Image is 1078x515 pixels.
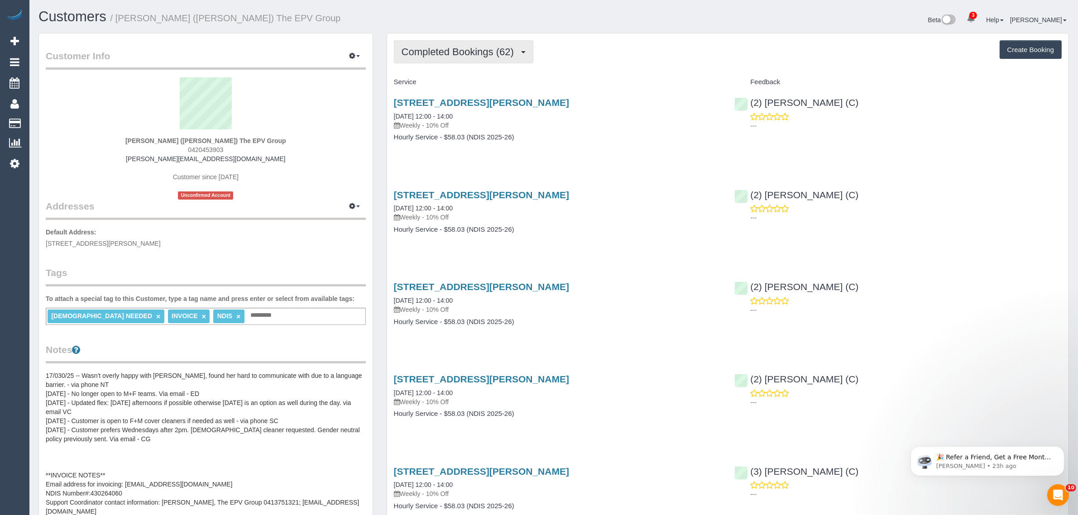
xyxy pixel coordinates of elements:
a: Help [986,16,1004,24]
a: (2) [PERSON_NAME] (C) [734,374,858,384]
span: [DEMOGRAPHIC_DATA] NEEDED [51,312,152,319]
a: [DATE] 12:00 - 14:00 [394,389,453,396]
h4: Hourly Service - $58.03 (NDIS 2025-26) [394,134,721,141]
span: INVOICE [172,312,198,319]
p: --- [750,305,1062,315]
a: [STREET_ADDRESS][PERSON_NAME] [394,97,569,108]
a: × [202,313,206,320]
img: New interface [941,14,956,26]
a: 3 [962,9,980,29]
a: [STREET_ADDRESS][PERSON_NAME] [394,190,569,200]
span: NDIS [217,312,232,319]
iframe: Intercom live chat [1047,484,1069,506]
button: Create Booking [1000,40,1062,59]
label: Default Address: [46,228,96,237]
p: Weekly - 10% Off [394,397,721,406]
span: 0420453903 [188,146,223,153]
span: 10 [1066,484,1076,491]
a: [PERSON_NAME] [1010,16,1067,24]
legend: Tags [46,266,366,286]
p: --- [750,398,1062,407]
a: [DATE] 12:00 - 14:00 [394,481,453,488]
a: [PERSON_NAME][EMAIL_ADDRESS][DOMAIN_NAME] [126,155,285,162]
a: (3) [PERSON_NAME] (C) [734,466,858,477]
p: Weekly - 10% Off [394,121,721,130]
legend: Notes [46,343,366,363]
span: Unconfirmed Account [178,191,233,199]
span: 3 [969,12,977,19]
span: Customer since [DATE] [173,173,239,181]
a: [STREET_ADDRESS][PERSON_NAME] [394,374,569,384]
img: Automaid Logo [5,9,24,22]
strong: [PERSON_NAME] ([PERSON_NAME]) The EPV Group [125,137,286,144]
button: Completed Bookings (62) [394,40,533,63]
span: [STREET_ADDRESS][PERSON_NAME] [46,240,161,247]
a: Beta [928,16,956,24]
h4: Feedback [734,78,1062,86]
small: / [PERSON_NAME] ([PERSON_NAME]) The EPV Group [110,13,341,23]
p: --- [750,121,1062,130]
label: To attach a special tag to this Customer, type a tag name and press enter or select from availabl... [46,294,355,303]
a: (2) [PERSON_NAME] (C) [734,281,858,292]
p: --- [750,490,1062,499]
p: Weekly - 10% Off [394,305,721,314]
h4: Hourly Service - $58.03 (NDIS 2025-26) [394,410,721,418]
h4: Service [394,78,721,86]
a: [DATE] 12:00 - 14:00 [394,113,453,120]
iframe: Intercom notifications message [897,427,1078,491]
a: [STREET_ADDRESS][PERSON_NAME] [394,466,569,477]
p: Weekly - 10% Off [394,213,721,222]
h4: Hourly Service - $58.03 (NDIS 2025-26) [394,226,721,234]
a: Customers [38,9,106,24]
h4: Hourly Service - $58.03 (NDIS 2025-26) [394,502,721,510]
a: × [236,313,240,320]
p: Weekly - 10% Off [394,489,721,498]
p: --- [750,213,1062,222]
a: [STREET_ADDRESS][PERSON_NAME] [394,281,569,292]
a: [DATE] 12:00 - 14:00 [394,297,453,304]
a: (2) [PERSON_NAME] (C) [734,190,858,200]
span: Completed Bookings (62) [402,46,518,57]
a: (2) [PERSON_NAME] (C) [734,97,858,108]
a: × [156,313,160,320]
a: [DATE] 12:00 - 14:00 [394,205,453,212]
legend: Customer Info [46,49,366,70]
h4: Hourly Service - $58.03 (NDIS 2025-26) [394,318,721,326]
